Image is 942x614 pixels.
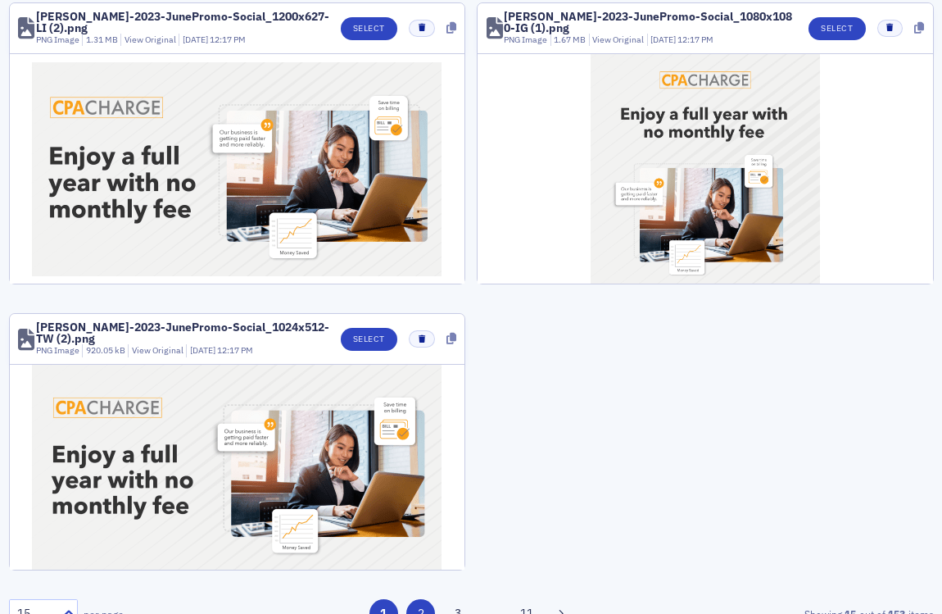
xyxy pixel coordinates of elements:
[36,34,79,47] div: PNG Image
[183,34,210,45] span: [DATE]
[550,34,586,47] div: 1.67 MB
[82,34,118,47] div: 1.31 MB
[82,344,125,357] div: 920.05 kB
[677,34,713,45] span: 12:17 PM
[341,328,397,351] button: Select
[190,344,217,356] span: [DATE]
[504,11,797,34] div: [PERSON_NAME]-2023-JunePromo-Social_1080x1080-IG (1).png
[125,34,176,45] a: View Original
[36,344,79,357] div: PNG Image
[592,34,644,45] a: View Original
[36,11,329,34] div: [PERSON_NAME]-2023-JunePromo-Social_1200x627-LI (2).png
[650,34,677,45] span: [DATE]
[504,34,547,47] div: PNG Image
[341,17,397,40] button: Select
[217,344,253,356] span: 12:17 PM
[210,34,246,45] span: 12:17 PM
[808,17,865,40] button: Select
[36,321,329,344] div: [PERSON_NAME]-2023-JunePromo-Social_1024x512-TW (2).png
[132,344,183,356] a: View Original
